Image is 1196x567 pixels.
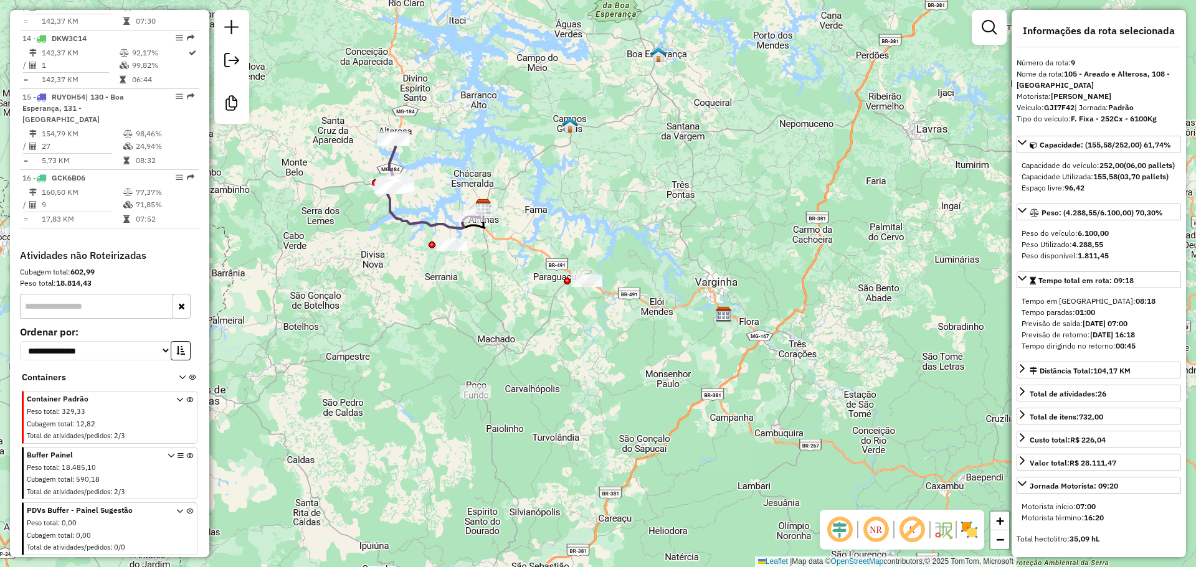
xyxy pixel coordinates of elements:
[1118,172,1169,181] strong: (03,70 pallets)
[27,487,110,496] span: Total de atividades/pedidos
[41,128,123,140] td: 154,79 KM
[22,15,29,27] td: =
[135,128,194,140] td: 98,46%
[1022,318,1176,329] div: Previsão de saída:
[72,531,74,540] span: :
[1030,480,1118,492] div: Jornada Motorista: 09:20
[131,47,187,59] td: 92,17%
[135,186,194,199] td: 77,37%
[825,515,855,545] span: Ocultar deslocamento
[27,431,110,440] span: Total de atividades/pedidos
[1098,389,1106,398] strong: 26
[120,49,129,57] i: % de utilização do peso
[189,49,196,57] i: Rota otimizada
[1017,155,1181,199] div: Capacidade: (155,58/252,00) 61,74%
[1124,161,1175,170] strong: (06,00 pallets)
[29,62,37,69] i: Total de Atividades
[114,543,125,551] span: 0/0
[135,199,194,211] td: 71,85%
[1022,296,1176,307] div: Tempo em [GEOGRAPHIC_DATA]:
[1017,91,1181,102] div: Motorista:
[29,49,37,57] i: Distância Total
[41,154,123,167] td: 5,73 KM
[20,324,199,339] label: Ordenar por:
[29,201,37,209] i: Total de Atividades
[171,341,191,360] button: Ordem crescente
[1017,533,1181,545] div: Total hectolitro:
[27,531,72,540] span: Cubagem total
[1017,25,1181,37] h4: Informações da rota selecionada
[1030,457,1116,469] div: Valor total:
[933,520,953,540] img: Fluxo de ruas
[110,431,112,440] span: :
[1079,412,1103,421] strong: 732,00
[41,73,119,86] td: 142,37 KM
[22,73,29,86] td: =
[1022,307,1176,318] div: Tempo paradas:
[20,266,199,278] div: Cubagem total:
[135,15,194,27] td: 07:30
[76,531,91,540] span: 0,00
[1017,362,1181,378] a: Distância Total:104,17 KM
[1093,172,1118,181] strong: 155,58
[977,15,1002,40] a: Exibir filtros
[176,34,183,42] em: Opções
[1030,389,1106,398] span: Total de atividades:
[650,47,667,63] img: Boa Esperança
[22,173,85,182] span: 16 -
[27,505,161,516] span: PDVs Buffer - Painel Sugestão
[27,407,58,416] span: Peso total
[219,15,244,43] a: Nova sessão e pesquisa
[1022,228,1109,238] span: Peso do veículo:
[131,59,187,72] td: 99,82%
[1084,513,1104,522] strong: 16:20
[27,463,58,472] span: Peso total
[27,449,161,461] span: Buffer Painel
[114,431,125,440] span: 2/3
[123,143,133,150] i: % de utilização da cubagem
[831,557,884,566] a: OpenStreetMap
[52,92,85,101] span: RUY0H54
[187,93,194,100] em: Rota exportada
[58,518,60,527] span: :
[959,520,979,540] img: Exibir/Ocultar setores
[1017,271,1181,288] a: Tempo total em rota: 09:18
[22,140,29,152] td: /
[1022,501,1176,512] div: Motorista início:
[1017,477,1181,494] a: Jornada Motorista: 09:20
[114,487,125,496] span: 2/3
[22,34,87,43] span: 14 -
[1030,434,1106,446] div: Custo total:
[22,371,163,384] span: Containers
[1042,208,1163,217] span: Peso: (4.288,55/6.100,00) 70,30%
[58,407,60,416] span: :
[1017,291,1181,357] div: Tempo total em rota: 09:18
[41,59,119,72] td: 1
[1022,512,1176,523] div: Motorista término:
[1070,435,1106,444] strong: R$ 226,04
[41,213,123,225] td: 17,83 KM
[1017,454,1181,471] a: Valor total:R$ 28.111,47
[22,59,29,72] td: /
[22,154,29,167] td: =
[1099,161,1124,170] strong: 252,00
[27,475,72,484] span: Cubagem total
[131,73,187,86] td: 06:44
[1022,171,1176,182] div: Capacidade Utilizada:
[20,250,199,261] h4: Atividades não Roteirizadas
[123,130,133,138] i: % de utilização do peso
[41,199,123,211] td: 9
[52,34,87,43] span: DKW3C14
[1072,240,1103,249] strong: 4.288,55
[990,530,1009,549] a: Zoom out
[76,475,100,484] span: 590,18
[1070,534,1099,543] strong: 35,09 hL
[1030,411,1103,423] div: Total de itens:
[110,487,112,496] span: :
[219,48,244,76] a: Exportar sessão
[1136,296,1156,306] strong: 08:18
[1022,182,1176,194] div: Espaço livre:
[62,463,96,472] span: 18.485,10
[72,419,74,428] span: :
[1093,366,1131,375] span: 104,17 KM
